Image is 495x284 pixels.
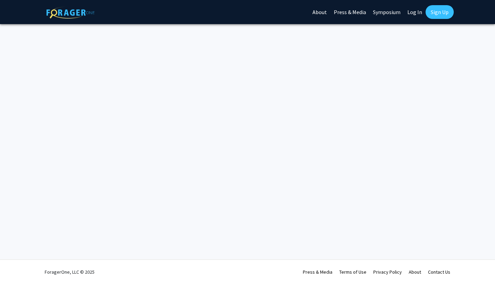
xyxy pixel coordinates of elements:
img: ForagerOne Logo [46,7,95,19]
a: Press & Media [303,269,332,275]
a: Sign Up [426,5,454,19]
a: Terms of Use [339,269,366,275]
a: Contact Us [428,269,450,275]
div: ForagerOne, LLC © 2025 [45,260,95,284]
a: Privacy Policy [373,269,402,275]
a: About [409,269,421,275]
